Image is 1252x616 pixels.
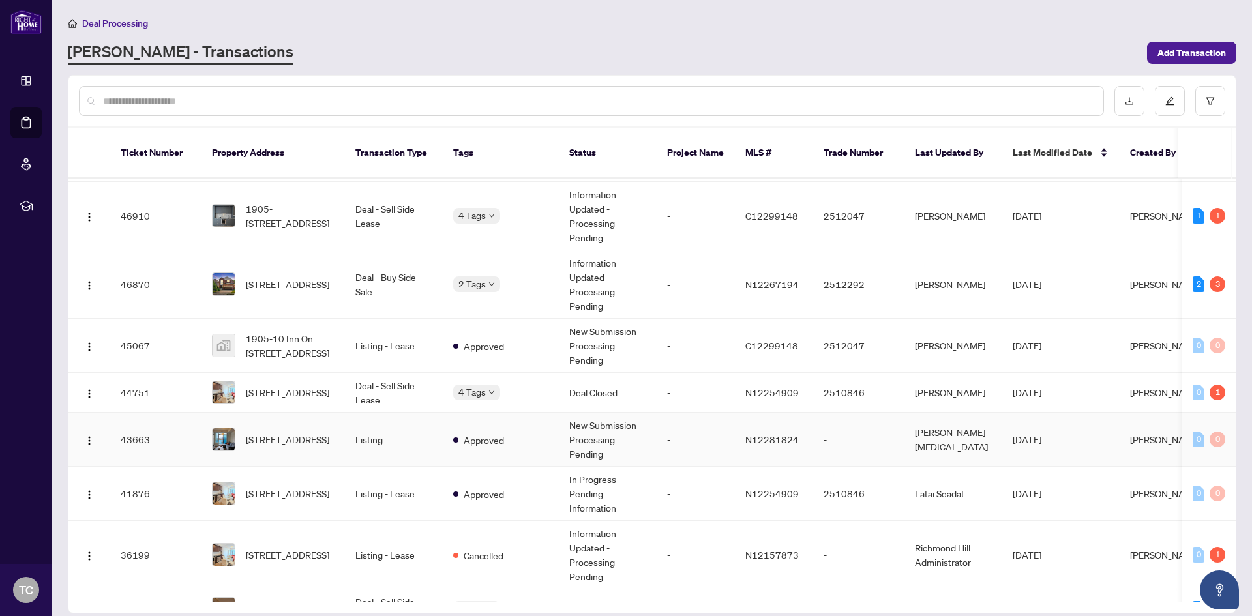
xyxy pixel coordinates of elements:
[1165,96,1174,106] span: edit
[110,128,201,179] th: Ticket Number
[559,182,657,250] td: Information Updated - Processing Pending
[79,382,100,403] button: Logo
[246,277,329,291] span: [STREET_ADDRESS]
[1125,96,1134,106] span: download
[464,487,504,501] span: Approved
[813,373,904,413] td: 2510846
[1130,488,1200,499] span: [PERSON_NAME]
[1013,387,1041,398] span: [DATE]
[464,548,503,563] span: Cancelled
[1210,338,1225,353] div: 0
[1210,208,1225,224] div: 1
[657,250,735,319] td: -
[1013,340,1041,351] span: [DATE]
[657,319,735,373] td: -
[1147,42,1236,64] button: Add Transaction
[443,128,559,179] th: Tags
[1206,96,1215,106] span: filter
[1193,208,1204,224] div: 1
[559,250,657,319] td: Information Updated - Processing Pending
[904,319,1002,373] td: [PERSON_NAME]
[1130,549,1200,561] span: [PERSON_NAME]
[213,334,235,357] img: thumbnail-img
[1193,432,1204,447] div: 0
[110,250,201,319] td: 46870
[345,250,443,319] td: Deal - Buy Side Sale
[458,601,486,616] span: 4 Tags
[79,205,100,226] button: Logo
[904,373,1002,413] td: [PERSON_NAME]
[904,413,1002,467] td: [PERSON_NAME][MEDICAL_DATA]
[110,182,201,250] td: 46910
[745,433,799,445] span: N12281824
[84,435,95,446] img: Logo
[458,208,486,223] span: 4 Tags
[1193,547,1204,563] div: 0
[110,521,201,589] td: 36199
[458,385,486,400] span: 4 Tags
[1193,486,1204,501] div: 0
[813,467,904,521] td: 2510846
[1157,42,1226,63] span: Add Transaction
[1114,86,1144,116] button: download
[246,331,335,360] span: 1905-10 Inn On [STREET_ADDRESS]
[745,210,798,222] span: C12299148
[213,428,235,450] img: thumbnail-img
[745,387,799,398] span: N12254909
[1002,128,1120,179] th: Last Modified Date
[559,467,657,521] td: In Progress - Pending Information
[68,41,293,65] a: [PERSON_NAME] - Transactions
[246,602,329,616] span: [STREET_ADDRESS]
[1120,128,1198,179] th: Created By
[1155,86,1185,116] button: edit
[904,128,1002,179] th: Last Updated By
[1013,145,1092,160] span: Last Modified Date
[813,319,904,373] td: 2512047
[1210,385,1225,400] div: 1
[345,128,443,179] th: Transaction Type
[79,274,100,295] button: Logo
[904,521,1002,589] td: Richmond Hill Administrator
[1130,387,1200,398] span: [PERSON_NAME]
[464,433,504,447] span: Approved
[84,342,95,352] img: Logo
[246,548,329,562] span: [STREET_ADDRESS]
[213,381,235,403] img: thumbnail-img
[464,339,504,353] span: Approved
[1130,210,1200,222] span: [PERSON_NAME]
[1195,86,1225,116] button: filter
[904,250,1002,319] td: [PERSON_NAME]
[1013,433,1041,445] span: [DATE]
[84,212,95,222] img: Logo
[213,205,235,227] img: thumbnail-img
[1193,338,1204,353] div: 0
[1130,340,1200,351] span: [PERSON_NAME]
[246,486,329,501] span: [STREET_ADDRESS]
[657,413,735,467] td: -
[488,213,495,219] span: down
[1013,549,1041,561] span: [DATE]
[84,389,95,399] img: Logo
[110,319,201,373] td: 45067
[1210,486,1225,501] div: 0
[559,413,657,467] td: New Submission - Processing Pending
[201,128,345,179] th: Property Address
[813,128,904,179] th: Trade Number
[813,182,904,250] td: 2512047
[213,482,235,505] img: thumbnail-img
[79,544,100,565] button: Logo
[813,413,904,467] td: -
[246,385,329,400] span: [STREET_ADDRESS]
[1013,488,1041,499] span: [DATE]
[657,467,735,521] td: -
[82,18,148,29] span: Deal Processing
[1193,385,1204,400] div: 0
[1210,432,1225,447] div: 0
[904,182,1002,250] td: [PERSON_NAME]
[68,19,77,28] span: home
[735,128,813,179] th: MLS #
[559,128,657,179] th: Status
[345,521,443,589] td: Listing - Lease
[745,488,799,499] span: N12254909
[657,373,735,413] td: -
